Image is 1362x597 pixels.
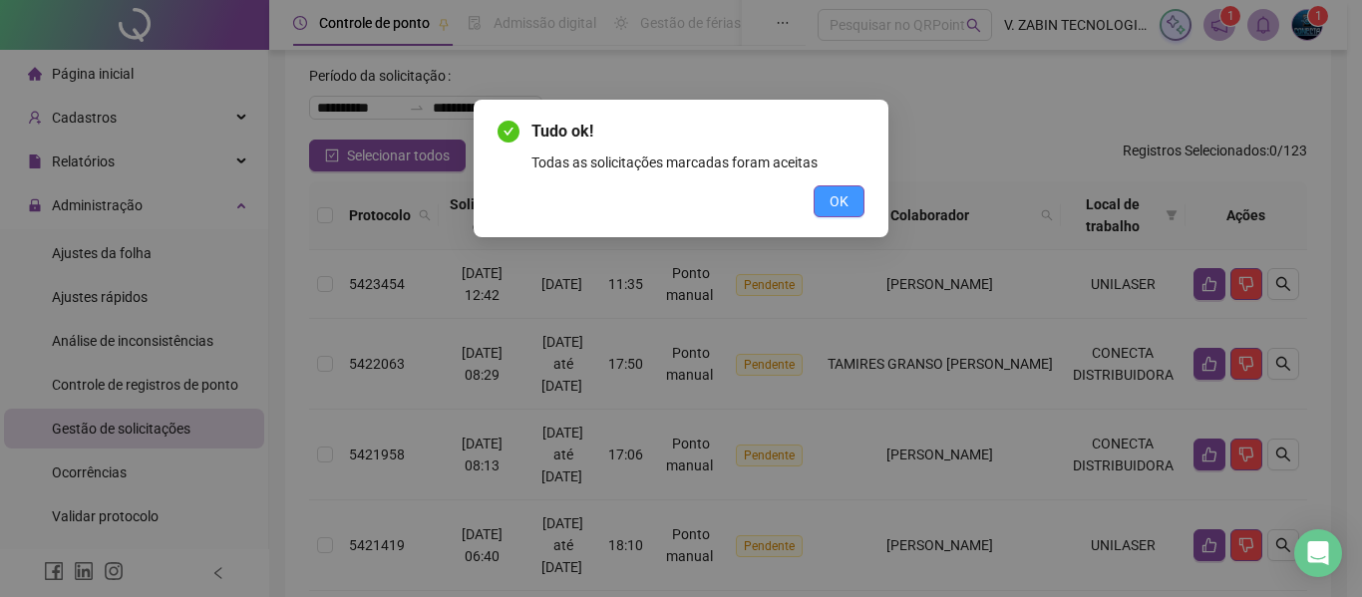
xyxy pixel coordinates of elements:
[531,120,864,144] span: Tudo ok!
[531,151,864,173] div: Todas as solicitações marcadas foram aceitas
[498,121,519,143] span: check-circle
[830,190,849,212] span: OK
[814,185,864,217] button: OK
[1294,529,1342,577] div: Open Intercom Messenger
